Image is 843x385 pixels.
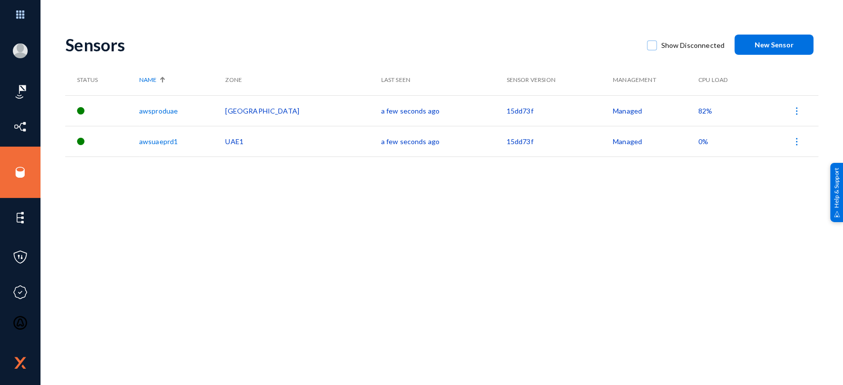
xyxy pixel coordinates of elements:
[613,126,698,156] td: Managed
[13,250,28,265] img: icon-policies.svg
[698,65,756,95] th: CPU Load
[13,84,28,99] img: icon-risk-sonar.svg
[792,106,802,116] img: icon-more.svg
[381,95,506,126] td: a few seconds ago
[13,210,28,225] img: icon-elements.svg
[139,76,220,84] div: Name
[734,35,813,55] button: New Sensor
[613,95,698,126] td: Managed
[506,65,613,95] th: Sensor Version
[65,65,139,95] th: Status
[698,107,712,115] span: 82%
[698,137,708,146] span: 0%
[755,40,794,49] span: New Sensor
[225,126,381,156] td: UAE1
[506,126,613,156] td: 15dd73f
[834,211,840,217] img: help_support.svg
[225,65,381,95] th: Zone
[139,107,178,115] a: awsproduae
[13,315,28,330] img: icon-oauth.svg
[225,95,381,126] td: [GEOGRAPHIC_DATA]
[381,126,506,156] td: a few seconds ago
[792,137,802,147] img: icon-more.svg
[139,137,178,146] a: awsuaeprd1
[13,165,28,180] img: icon-sources.svg
[65,35,637,55] div: Sensors
[13,119,28,134] img: icon-inventory.svg
[661,38,724,53] span: Show Disconnected
[139,76,157,84] span: Name
[613,65,698,95] th: Management
[506,95,613,126] td: 15dd73f
[13,285,28,300] img: icon-compliance.svg
[13,43,28,58] img: blank-profile-picture.png
[830,163,843,222] div: Help & Support
[381,65,506,95] th: Last Seen
[5,4,35,25] img: app launcher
